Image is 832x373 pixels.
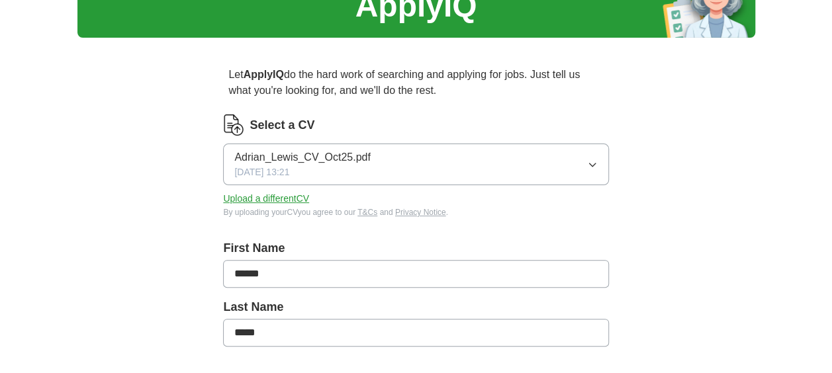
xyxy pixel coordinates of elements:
[234,165,289,179] span: [DATE] 13:21
[234,149,370,165] span: Adrian_Lewis_CV_Oct25.pdf
[244,69,284,80] strong: ApplyIQ
[223,206,608,218] div: By uploading your CV you agree to our and .
[223,144,608,185] button: Adrian_Lewis_CV_Oct25.pdf[DATE] 13:21
[395,208,446,217] a: Privacy Notice
[250,116,314,134] label: Select a CV
[357,208,377,217] a: T&Cs
[223,62,608,104] p: Let do the hard work of searching and applying for jobs. Just tell us what you're looking for, an...
[223,239,608,257] label: First Name
[223,298,608,316] label: Last Name
[223,192,309,206] button: Upload a differentCV
[223,114,244,136] img: CV Icon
